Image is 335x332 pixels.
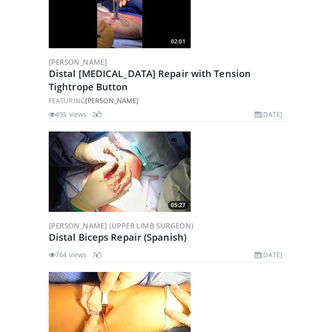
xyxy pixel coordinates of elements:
a: Distal Biceps Repair (Spanish) [49,231,186,244]
span: 02:01 [168,37,188,46]
li: 495 views [49,109,87,119]
a: [PERSON_NAME] [49,57,107,67]
li: 764 views [49,250,87,260]
li: [DATE] [255,250,282,260]
li: 2 [92,109,102,119]
img: 9b796985-e507-4c9e-8a23-3c2355bfa458.300x170_q85_crop-smart_upscale.jpg [49,131,191,212]
li: 7 [92,250,102,260]
a: [PERSON_NAME] [85,96,139,105]
a: 05:27 [49,131,191,212]
div: FEATURING [49,96,286,105]
li: [DATE] [255,109,282,119]
span: 05:27 [168,201,188,210]
a: Distal [MEDICAL_DATA] Repair with Tension Tightrope Button [49,67,251,93]
a: [PERSON_NAME] (Upper limb surgeon) [49,221,194,230]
